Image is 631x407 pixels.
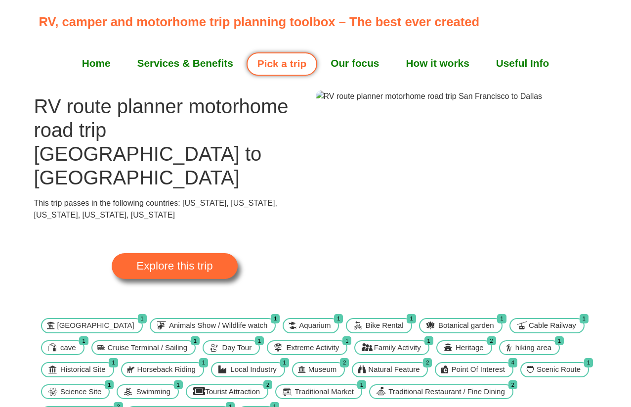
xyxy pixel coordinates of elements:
[124,51,247,76] a: Services & Benefits
[34,199,277,219] span: This trip passes in the following countries: [US_STATE], [US_STATE], [US_STATE], [US_STATE], [US_...
[508,380,517,390] span: 2
[219,342,254,354] span: Day Tour
[357,380,366,390] span: 1
[228,364,279,375] span: Local Industry
[317,51,392,76] a: Our focus
[58,386,104,398] span: Science Site
[487,336,496,346] span: 2
[191,336,200,346] span: 1
[138,314,147,323] span: 1
[584,358,593,367] span: 1
[449,364,507,375] span: Point Of Interest
[134,386,173,398] span: Swimming
[109,358,118,367] span: 1
[263,380,272,390] span: 2
[255,336,264,346] span: 1
[372,342,423,354] span: Family Activity
[483,51,562,76] a: Useful Info
[34,94,316,189] h1: RV route planner motorhome road trip [GEOGRAPHIC_DATA] to [GEOGRAPHIC_DATA]
[105,342,190,354] span: Cruise Terminal / Sailing
[58,364,108,375] span: Historical Site
[136,261,212,271] span: Explore this trip
[105,380,114,390] span: 1
[247,52,317,76] a: Pick a trip
[386,386,507,398] span: Traditional Restaurant / Fine Dining
[296,320,333,331] span: Aquarium
[69,51,124,76] a: Home
[292,386,356,398] span: Traditional Market
[342,336,351,346] span: 1
[58,342,79,354] span: cave
[555,336,564,346] span: 1
[526,320,579,331] span: Cable Railway
[580,314,589,323] span: 1
[334,314,343,323] span: 1
[167,320,270,331] span: Animals Show / Wildlife watch
[424,336,433,346] span: 1
[199,358,208,367] span: 1
[112,253,237,279] a: Explore this trip
[203,386,262,398] span: Tourist Attraction
[513,342,554,354] span: hiking area
[363,320,406,331] span: Bike Rental
[79,336,88,346] span: 1
[436,320,497,331] span: Botanical garden
[508,358,517,367] span: 4
[534,364,583,375] span: Scenic Route
[392,51,482,76] a: How it works
[174,380,183,390] span: 1
[280,358,289,367] span: 1
[366,364,422,375] span: Natural Feature
[497,314,506,323] span: 1
[423,358,432,367] span: 2
[135,364,198,375] span: Horseback Riding
[407,314,416,323] span: 1
[39,12,598,31] p: RV, camper and motorhome trip planning toolbox – The best ever created
[316,90,543,102] img: RV route planner motorhome road trip San Francisco to Dallas
[271,314,280,323] span: 1
[55,320,137,331] span: [GEOGRAPHIC_DATA]
[306,364,339,375] span: Museum
[340,358,349,367] span: 2
[453,342,486,354] span: Heritage
[284,342,342,354] span: Extreme Activity
[39,51,592,76] nav: Menu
